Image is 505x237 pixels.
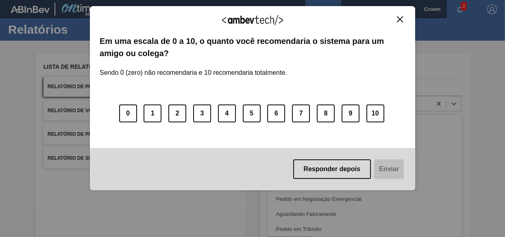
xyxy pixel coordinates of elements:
[193,104,211,122] button: 3
[366,104,384,122] button: 10
[267,104,285,122] button: 6
[119,104,137,122] button: 0
[342,104,359,122] button: 9
[218,104,236,122] button: 4
[100,59,287,76] label: Sendo 0 (zero) não recomendaria e 10 recomendaria totalmente.
[168,104,186,122] button: 2
[293,159,371,179] button: Responder depois
[100,35,405,60] label: Em uma escala de 0 a 10, o quanto você recomendaria o sistema para um amigo ou colega?
[394,16,405,23] button: Close
[222,15,283,25] img: Logo Ambevtech
[243,104,261,122] button: 5
[144,104,161,122] button: 1
[292,104,310,122] button: 7
[317,104,335,122] button: 8
[397,16,403,22] img: Close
